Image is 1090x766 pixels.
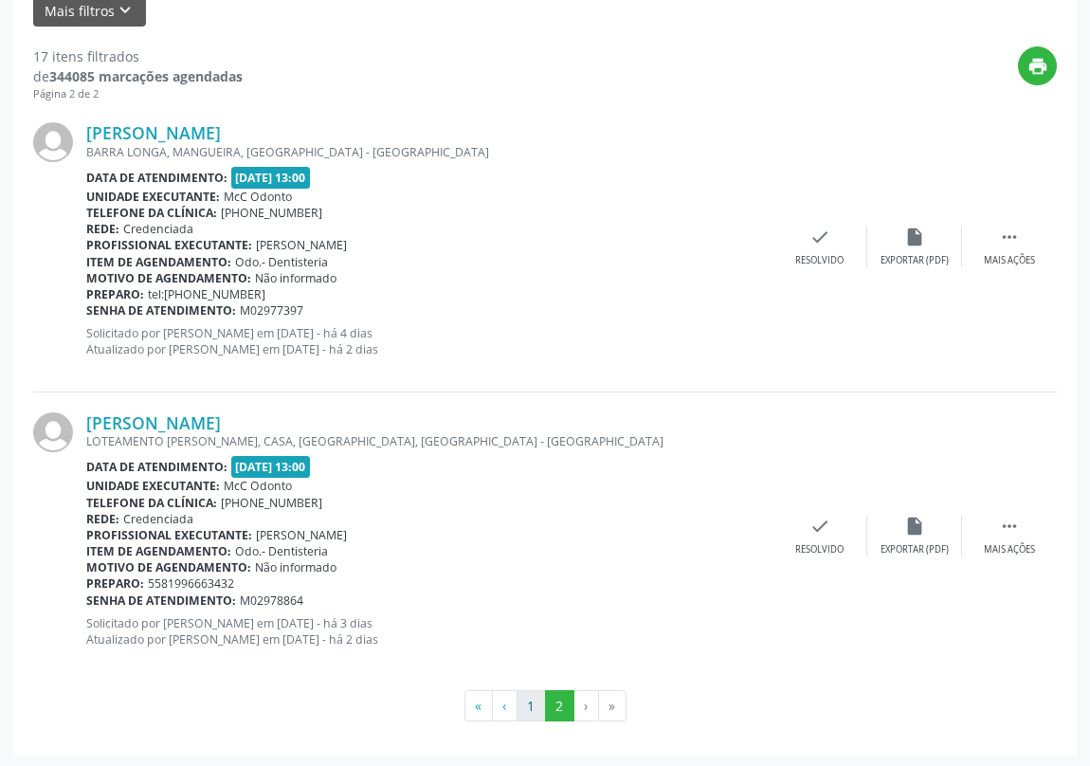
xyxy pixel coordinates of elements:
[86,412,221,433] a: [PERSON_NAME]
[881,254,949,267] div: Exportar (PDF)
[86,593,236,609] b: Senha de atendimento:
[86,511,119,527] b: Rede:
[86,221,119,237] b: Rede:
[123,221,193,237] span: Credenciada
[86,495,217,511] b: Telefone da clínica:
[86,237,252,253] b: Profissional executante:
[86,575,144,592] b: Preparo:
[86,122,221,143] a: [PERSON_NAME]
[240,593,303,609] span: M02978864
[86,170,227,186] b: Data de atendimento:
[256,527,347,543] span: [PERSON_NAME]
[881,543,949,556] div: Exportar (PDF)
[795,543,844,556] div: Resolvido
[224,478,292,494] span: McC Odonto
[255,270,336,286] span: Não informado
[256,237,347,253] span: [PERSON_NAME]
[221,495,322,511] span: [PHONE_NUMBER]
[231,167,311,189] span: [DATE] 13:00
[49,67,243,85] strong: 344085 marcações agendadas
[86,459,227,475] b: Data de atendimento:
[809,227,830,247] i: check
[224,189,292,205] span: McC Odonto
[221,205,322,221] span: [PHONE_NUMBER]
[86,286,144,302] b: Preparo:
[545,690,574,722] button: Go to page 2
[904,516,925,537] i: insert_drive_file
[86,527,252,543] b: Profissional executante:
[235,543,328,559] span: Odo.- Dentisteria
[984,254,1035,267] div: Mais ações
[240,302,303,319] span: M02977397
[86,478,220,494] b: Unidade executante:
[86,189,220,205] b: Unidade executante:
[1027,56,1048,77] i: print
[809,516,830,537] i: check
[984,543,1035,556] div: Mais ações
[33,122,73,162] img: img
[86,254,231,270] b: Item de agendamento:
[231,456,311,478] span: [DATE] 13:00
[86,205,217,221] b: Telefone da clínica:
[255,559,336,575] span: Não informado
[86,302,236,319] b: Senha de atendimento:
[86,543,231,559] b: Item de agendamento:
[33,86,243,102] div: Página 2 de 2
[1018,46,1057,85] button: print
[148,575,234,592] span: 5581996663432
[86,144,772,160] div: BARRA LONGA, MANGUEIRA, [GEOGRAPHIC_DATA] - [GEOGRAPHIC_DATA]
[464,690,493,722] button: Go to first page
[86,559,251,575] b: Motivo de agendamento:
[517,690,546,722] button: Go to page 1
[86,433,772,449] div: LOTEAMENTO [PERSON_NAME], CASA, [GEOGRAPHIC_DATA], [GEOGRAPHIC_DATA] - [GEOGRAPHIC_DATA]
[148,286,265,302] span: tel:[PHONE_NUMBER]
[86,270,251,286] b: Motivo de agendamento:
[492,690,518,722] button: Go to previous page
[904,227,925,247] i: insert_drive_file
[33,66,243,86] div: de
[33,690,1057,722] ul: Pagination
[33,412,73,452] img: img
[235,254,328,270] span: Odo.- Dentisteria
[33,46,243,66] div: 17 itens filtrados
[86,325,772,357] p: Solicitado por [PERSON_NAME] em [DATE] - há 4 dias Atualizado por [PERSON_NAME] em [DATE] - há 2 ...
[123,511,193,527] span: Credenciada
[86,615,772,647] p: Solicitado por [PERSON_NAME] em [DATE] - há 3 dias Atualizado por [PERSON_NAME] em [DATE] - há 2 ...
[999,516,1020,537] i: 
[999,227,1020,247] i: 
[795,254,844,267] div: Resolvido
